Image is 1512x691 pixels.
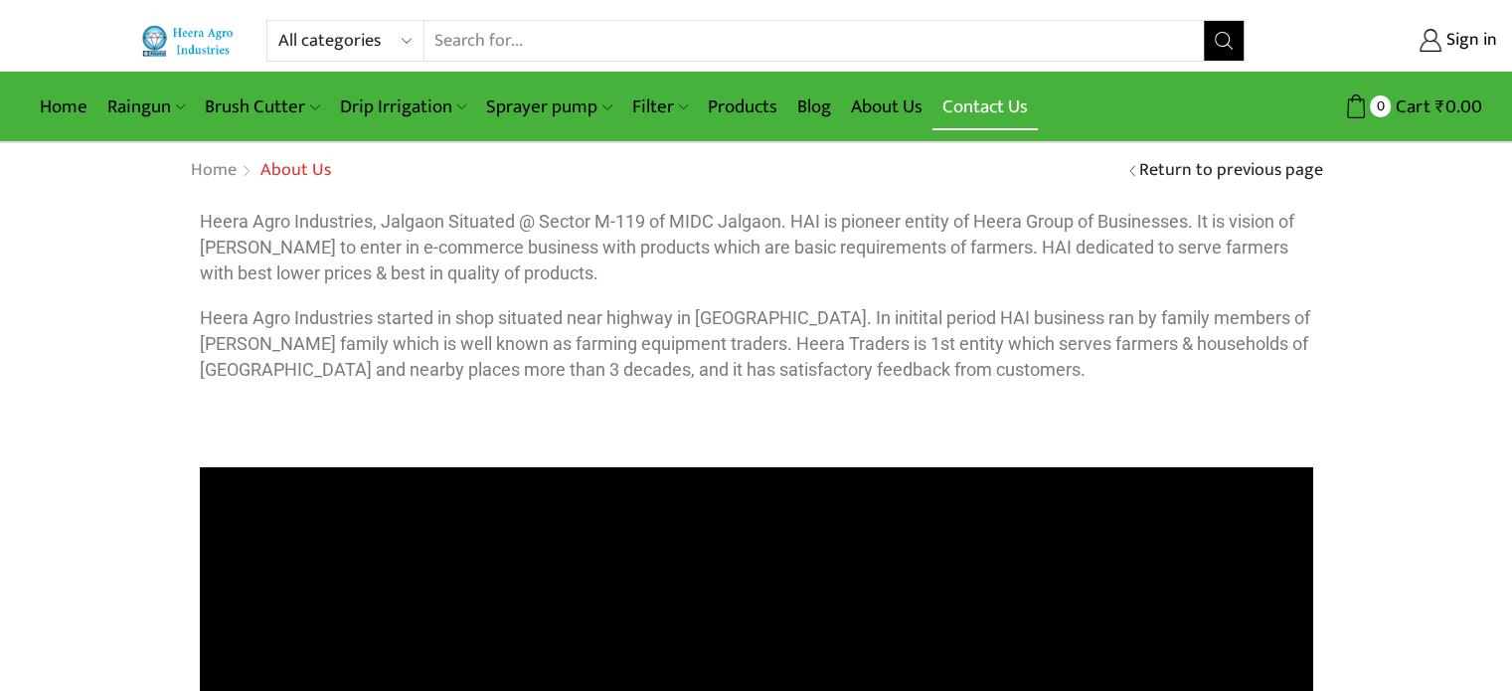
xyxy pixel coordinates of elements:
span: About Us [260,155,331,185]
a: 0 Cart ₹0.00 [1264,88,1482,125]
a: Brush Cutter [195,84,329,130]
a: Home [30,84,97,130]
a: Products [698,84,787,130]
a: Return to previous page [1139,158,1323,184]
a: Drip Irrigation [330,84,476,130]
a: Contact Us [932,84,1038,130]
p: Heera Agro Industries started in shop situated near highway in [GEOGRAPHIC_DATA]. In initital per... [200,305,1313,382]
a: About Us [841,84,932,130]
span: 0 [1370,95,1391,116]
a: Sprayer pump [476,84,621,130]
input: Search for... [424,21,1205,61]
a: Blog [787,84,841,130]
button: Search button [1204,21,1244,61]
a: Filter [622,84,698,130]
a: Raingun [97,84,195,130]
a: Sign in [1274,23,1497,59]
span: Sign in [1441,28,1497,54]
bdi: 0.00 [1435,91,1482,122]
a: Home [190,158,238,184]
span: Cart [1391,93,1430,120]
p: Heera Agro Industries, Jalgaon Situated @ Sector M-119 of MIDC Jalgaon. HAI is pioneer entity of ... [200,209,1313,285]
span: ₹ [1435,91,1445,122]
